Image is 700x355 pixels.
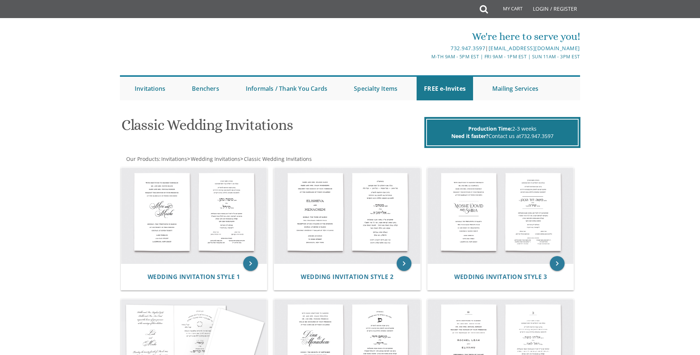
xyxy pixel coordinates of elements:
[274,168,420,264] img: Wedding Invitation Style 2
[274,29,580,44] div: We're here to serve you!
[121,168,267,264] img: Wedding Invitation Style 1
[161,155,187,162] a: Invitations
[454,273,547,281] span: Wedding Invitation Style 3
[550,256,565,271] a: keyboard_arrow_right
[454,273,547,280] a: Wedding Invitation Style 3
[451,45,485,52] a: 732.947.3597
[125,155,159,162] a: Our Products
[274,53,580,61] div: M-Th 9am - 5pm EST | Fri 9am - 1pm EST | Sun 11am - 3pm EST
[240,155,312,162] span: >
[127,77,173,100] a: Invitations
[489,45,580,52] a: [EMAIL_ADDRESS][DOMAIN_NAME]
[187,155,240,162] span: >
[451,132,489,139] span: Need it faster?
[243,256,258,271] a: keyboard_arrow_right
[397,256,411,271] a: keyboard_arrow_right
[274,44,580,53] div: |
[417,77,473,100] a: FREE e-Invites
[148,273,240,281] span: Wedding Invitation Style 1
[120,155,350,163] div: :
[426,119,579,146] div: 2-3 weeks Contact us at
[485,77,546,100] a: Mailing Services
[301,273,393,280] a: Wedding Invitation Style 2
[521,132,554,139] a: 732.947.3597
[244,155,312,162] span: Classic Wedding Invitations
[121,117,423,139] h1: Classic Wedding Invitations
[148,273,240,280] a: Wedding Invitation Style 1
[301,273,393,281] span: Wedding Invitation Style 2
[191,155,240,162] span: Wedding Invitations
[487,1,528,19] a: My Cart
[243,155,312,162] a: Classic Wedding Invitations
[238,77,335,100] a: Informals / Thank You Cards
[428,168,574,264] img: Wedding Invitation Style 3
[185,77,227,100] a: Benchers
[468,125,512,132] span: Production Time:
[346,77,405,100] a: Specialty Items
[190,155,240,162] a: Wedding Invitations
